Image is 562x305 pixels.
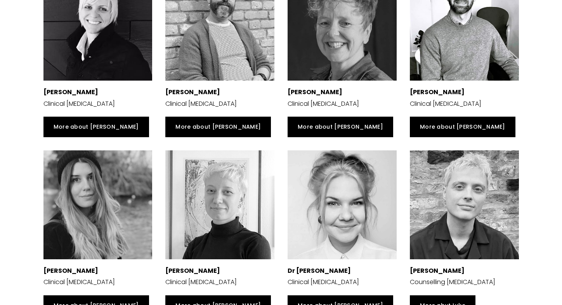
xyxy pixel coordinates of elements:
a: More about [PERSON_NAME] [165,117,271,137]
p: Counselling [MEDICAL_DATA] [410,277,519,288]
p: [PERSON_NAME] [288,87,397,98]
p: [PERSON_NAME] [410,87,519,98]
p: Clinical [MEDICAL_DATA] [288,277,397,288]
p: Clinical [MEDICAL_DATA] [410,98,519,110]
p: Clinical [MEDICAL_DATA] [165,98,274,110]
a: More about [PERSON_NAME] [43,117,149,137]
a: More about [PERSON_NAME] [410,117,515,137]
p: Clinical [MEDICAL_DATA] [43,277,153,288]
a: More about [PERSON_NAME] [288,117,393,137]
p: [PERSON_NAME] [410,265,519,277]
p: Clinical [MEDICAL_DATA] [165,277,274,288]
p: [PERSON_NAME] [165,87,274,98]
p: [PERSON_NAME] [43,265,153,277]
p: Clinical [MEDICAL_DATA] [43,98,153,110]
p: [PERSON_NAME] [43,87,153,98]
p: Clinical [MEDICAL_DATA] [288,98,397,110]
p: Dr [PERSON_NAME] [288,265,397,277]
p: [PERSON_NAME] [165,265,274,277]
